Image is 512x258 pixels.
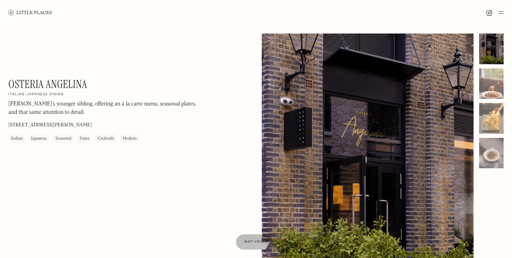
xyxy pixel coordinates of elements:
[8,100,197,117] p: [PERSON_NAME]’s younger sibling, offering an à la carte menu, seasonal plates, and that same atte...
[98,135,114,142] div: Cocktails
[236,234,273,250] a: Map view
[80,135,89,142] div: Pasta
[31,135,47,142] div: Japanese
[8,78,87,91] h1: Osteria Angelina
[122,135,137,142] div: Modern
[244,240,265,244] span: Map view
[8,92,64,97] h2: Italian-Japanese dining
[11,135,23,142] div: Italian
[8,121,92,129] p: [STREET_ADDRESS][PERSON_NAME]
[55,135,71,142] div: Seasonal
